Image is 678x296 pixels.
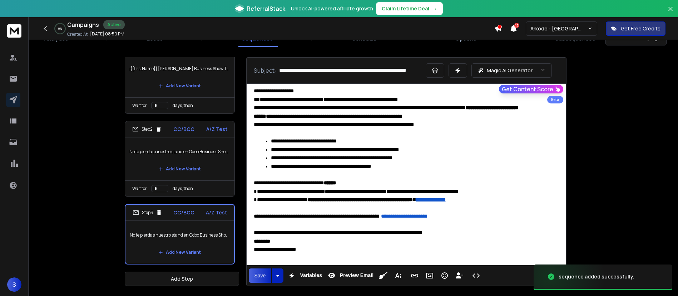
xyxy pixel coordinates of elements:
[606,21,665,36] button: Get Free Credits
[666,4,675,21] button: Close banner
[391,268,405,283] button: More Text
[254,66,276,75] p: Subject:
[90,31,124,37] p: [DATE] 08:50 PM
[173,186,193,191] p: days, then
[125,204,235,265] li: Step3CC/BCCA/Z TestNo te pierdas nuestro stand en Odoo Business Show Toluca 🚀Add New Variant
[206,209,227,216] p: A/Z Test
[125,121,235,197] li: Step2CC/BCCA/Z TestNo te pierdas nuestro stand en Odoo Business Show Toluca 🚀Add New VariantWait ...
[408,268,421,283] button: Insert Link (Ctrl+K)
[153,162,207,176] button: Add New Variant
[453,268,466,283] button: Insert Unsubscribe Link
[432,5,437,12] span: →
[438,268,451,283] button: Emoticons
[487,67,533,74] p: Magic AI Generator
[285,268,323,283] button: Variables
[133,209,162,216] div: Step 3
[338,272,375,278] span: Preview Email
[325,268,375,283] button: Preview Email
[173,103,193,108] p: days, then
[7,277,21,292] button: S
[132,186,147,191] p: Wait for
[376,2,443,15] button: Claim Lifetime Deal→
[132,103,147,108] p: Wait for
[247,4,285,13] span: ReferralStack
[103,20,125,29] div: Active
[621,25,660,32] p: Get Free Credits
[153,79,207,93] button: Add New Variant
[132,126,162,132] div: Step 2
[249,268,272,283] button: Save
[125,38,235,114] li: Step1CC/BCCA/Z Test¡{{firstName}} [PERSON_NAME] Business Show Toluca 2025 con Arkode 🚀!Add New Va...
[125,272,239,286] button: Add Step
[206,126,227,133] p: A/Z Test
[173,209,194,216] p: CC/BCC
[471,63,552,78] button: Magic AI Generator
[514,23,519,28] span: 15
[153,245,207,259] button: Add New Variant
[67,31,89,37] p: Created At:
[129,142,230,162] p: No te pierdas nuestro stand en Odoo Business Show Toluca 🚀
[559,273,634,280] div: sequence added successfully.
[58,26,62,31] p: 0 %
[423,268,436,283] button: Insert Image (Ctrl+P)
[67,20,99,29] h1: Campaigns
[129,59,230,79] p: ¡{{firstName}} [PERSON_NAME] Business Show Toluca 2025 con Arkode 🚀!
[530,25,588,32] p: Arkode - [GEOGRAPHIC_DATA]
[130,225,230,245] p: No te pierdas nuestro stand en Odoo Business Show Toluca 🚀
[376,268,390,283] button: Clean HTML
[298,272,323,278] span: Variables
[547,96,563,103] div: Beta
[291,5,373,12] p: Unlock AI-powered affiliate growth
[173,126,194,133] p: CC/BCC
[469,268,483,283] button: Code View
[499,85,563,93] button: Get Content Score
